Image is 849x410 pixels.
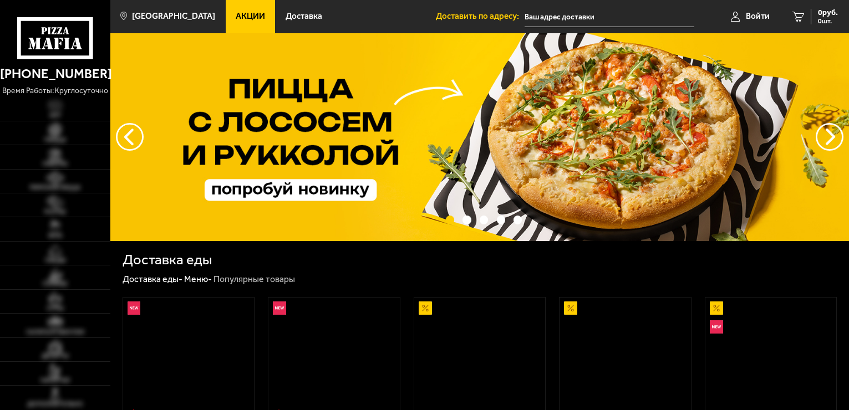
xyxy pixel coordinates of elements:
div: Популярные товары [213,274,295,285]
img: Новинка [128,301,141,315]
button: предыдущий [816,123,843,151]
span: Акции [236,12,265,20]
button: точки переключения [514,216,522,224]
span: Доставка [286,12,322,20]
span: 0 руб. [818,9,838,17]
span: [GEOGRAPHIC_DATA] [132,12,215,20]
img: Акционный [419,301,432,315]
input: Ваш адрес доставки [525,7,694,27]
a: Меню- [184,274,212,284]
img: Акционный [564,301,577,315]
span: Войти [746,12,770,20]
h1: Доставка еды [123,253,212,267]
span: Доставить по адресу: [436,12,525,20]
button: следующий [116,123,144,151]
img: Акционный [710,301,723,315]
button: точки переключения [462,216,471,224]
button: точки переключения [497,216,505,224]
button: точки переключения [480,216,488,224]
img: Новинка [710,320,723,334]
a: Доставка еды- [123,274,182,284]
button: точки переключения [446,216,454,224]
span: 0 шт. [818,18,838,24]
img: Новинка [273,301,286,315]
